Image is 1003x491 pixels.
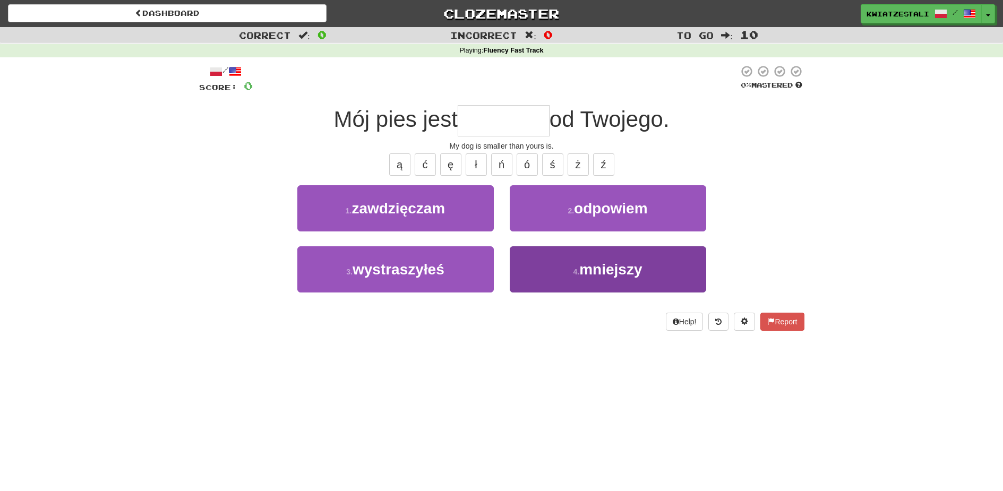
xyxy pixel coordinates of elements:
span: : [721,31,733,40]
button: ć [415,153,436,176]
small: 1 . [346,206,352,215]
button: ę [440,153,461,176]
span: zawdzięczam [352,200,445,217]
div: Mastered [739,81,804,90]
a: Clozemaster [342,4,661,23]
button: ź [593,153,614,176]
span: KwiatZeStali [867,9,929,19]
a: KwiatZeStali / [861,4,982,23]
button: ł [466,153,487,176]
a: Dashboard [8,4,327,22]
button: ń [491,153,512,176]
span: 0 [244,79,253,92]
button: 2.odpowiem [510,185,706,231]
button: 3.wystraszyłeś [297,246,494,292]
button: Report [760,313,804,331]
span: 0 [318,28,327,41]
span: Correct [239,30,291,40]
span: Mój pies jest [333,107,457,132]
span: Score: [199,83,237,92]
span: : [525,31,536,40]
span: od Twojego. [550,107,670,132]
small: 2 . [568,206,574,215]
button: 4.mniejszy [510,246,706,292]
button: 1.zawdzięczam [297,185,494,231]
span: odpowiem [574,200,647,217]
strong: Fluency Fast Track [483,47,543,54]
small: 3 . [346,268,353,276]
div: / [199,65,253,78]
button: Round history (alt+y) [708,313,728,331]
span: / [953,8,958,16]
span: Incorrect [450,30,517,40]
button: ó [517,153,538,176]
div: My dog is smaller than yours is. [199,141,804,151]
span: 0 [544,28,553,41]
span: wystraszyłeś [353,261,444,278]
span: 10 [740,28,758,41]
span: 0 % [741,81,751,89]
button: ś [542,153,563,176]
small: 4 . [573,268,580,276]
button: ą [389,153,410,176]
span: To go [676,30,714,40]
span: : [298,31,310,40]
button: ż [568,153,589,176]
span: mniejszy [579,261,642,278]
button: Help! [666,313,704,331]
